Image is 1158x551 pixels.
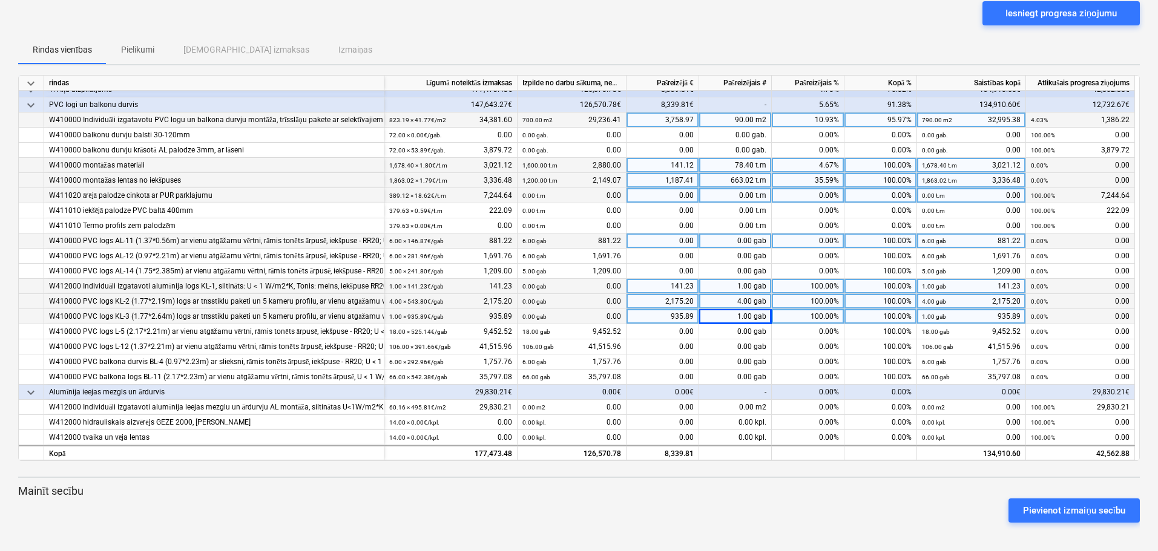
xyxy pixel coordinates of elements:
small: 18.00 × 525.14€ / gab [389,328,447,335]
div: W410000 Individuāli izgatavotu PVC logu un balkona durvju montāža, trīsslāņu pakete ar selektīvaj... [49,112,379,128]
small: 60.16 × 495.81€ / m2 [389,404,446,411]
div: 935.89 [627,309,699,324]
small: 1.00 gab [922,313,946,320]
div: 2,149.07 [522,173,621,188]
div: 0.00 [1031,354,1130,370]
div: W410000 PVC logs KL-2 (1.77*2.19m) logs ar trīsstiklu paketi un 5 kameru profilu, ar vienu atgāža... [49,294,379,309]
small: 0.00 m2 [922,404,945,411]
small: 0.00% [1031,268,1048,275]
div: 95.97% [844,112,917,128]
p: Pielikumi [121,44,154,56]
button: Iesniegt progresa ziņojumu [982,1,1140,25]
div: 126,570.78€ [518,97,627,112]
div: 0.00 [627,339,699,354]
div: 1,691.76 [522,249,621,264]
div: 0.00 [1031,370,1130,385]
div: 0.00 [627,264,699,279]
div: W411020 ārējā palodze cinkotā ar PUR pārklajumu [49,188,379,203]
div: 0.00 [627,324,699,339]
div: 141.23 [627,279,699,294]
div: 935.89 [389,309,512,324]
div: 0.00% [844,218,917,233]
div: Pašreizējā € [627,76,699,91]
small: 18.00 gab [922,328,950,335]
div: 141.23 [389,279,512,294]
div: W412000 Individuāli izgatavoti alumīnija ieejas mezglu un ārdurvju AL montāža, siltinātas U<1W/m2... [49,400,379,415]
div: 141.12 [627,158,699,173]
div: 0.00 [522,143,621,158]
div: W410000 PVC balkona durvis BL-4 (0.97*2.23m) ar slieksni, rāmis tonēts ārpusē, iekšpuse - RR20; U... [49,354,379,370]
small: 1.00 × 935.89€ / gab [389,313,444,320]
div: W410000 PVC logs AL-14 (1.75*2.385m) ar vienu atgāžamu vērtni, rāmis tonēts ārpusē, iekšpuse - RR... [49,264,379,279]
div: 78.40 t.m [699,158,772,173]
div: 0.00 gab [699,354,772,370]
small: 72.00 × 53.89€ / gab. [389,147,446,154]
div: PVC logi un balkonu durvis [49,97,379,112]
small: 700.00 m2 [522,117,553,123]
div: W410000 balkonu durvju krāsotā AL palodze 3mm, ar lāseni [49,143,379,158]
div: 0.00 gab [699,339,772,354]
div: 90.00 m2 [699,112,772,128]
div: 2,175.20 [389,294,512,309]
small: 823.19 × 41.77€ / m2 [389,117,446,123]
small: 0.00% [1031,238,1048,244]
div: 91.38% [844,97,917,112]
div: 0.00% [772,354,844,370]
small: 1,678.40 × 1.80€ / t.m [389,162,447,169]
div: 0.00 [922,400,1021,415]
div: 3,879.72 [1031,143,1130,158]
small: 1,863.02 t.m [922,177,957,184]
small: 1,200.00 t.m [522,177,558,184]
div: 0.00 [922,128,1021,143]
div: 35,797.08 [522,370,621,385]
small: 100.00% [1031,192,1055,199]
small: 100.00% [1031,404,1055,411]
div: 9,452.52 [522,324,621,339]
small: 0.00 gab. [522,132,548,139]
div: 0.00 gab [699,264,772,279]
div: 0.00 [1031,218,1130,233]
div: Pievienot izmaiņu secību [1023,503,1125,518]
span: keyboard_arrow_down [24,76,38,91]
div: 0.00 [1031,309,1130,324]
div: 0.00 [922,188,1021,203]
div: 0.00 [627,143,699,158]
small: 0.00 gab [522,298,547,305]
div: 1,209.00 [922,264,1021,279]
div: 12,732.67€ [1026,97,1135,112]
small: 6.00 × 281.96€ / gab [389,253,444,259]
div: rindas [44,76,384,91]
span: keyboard_arrow_down [24,98,38,112]
div: 0.00 [522,188,621,203]
small: 790.00 m2 [922,117,952,123]
small: 0.00 t.m [922,223,945,229]
div: 0.00 [1031,324,1130,339]
div: W410000 PVC logs KL-3 (1.77*2.64m) logs ar trīsstiklu paketi un 5 kameru profilu, ar vienu atgāža... [49,309,379,324]
div: 10.93% [772,112,844,128]
div: 100.00% [844,233,917,249]
small: 100.00% [1031,207,1055,214]
div: 0.00% [844,400,917,415]
div: 0.00 [522,415,621,430]
div: 100.00% [844,354,917,370]
div: 0.00 [627,128,699,143]
div: 1,209.00 [389,264,512,279]
div: 3,021.12 [922,158,1021,173]
div: 0.00 [1031,128,1130,143]
div: 0.00 [522,279,621,294]
small: 106.00 × 391.66€ / gab [389,344,451,350]
small: 0.00% [1031,374,1048,380]
div: 0.00 [627,203,699,218]
div: 0.00 [1031,249,1130,264]
div: 41,515.96 [922,339,1021,354]
small: 0.00 t.m [522,192,545,199]
small: 0.00% [1031,359,1048,365]
small: 0.00 gab. [922,132,948,139]
small: 5.00 gab [522,268,547,275]
small: 66.00 × 542.38€ / gab [389,374,447,380]
div: 1.00 gab [699,309,772,324]
div: 222.09 [1031,203,1130,218]
div: 8,339.81€ [627,97,699,112]
div: 100.00% [844,249,917,264]
span: keyboard_arrow_down [24,385,38,400]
